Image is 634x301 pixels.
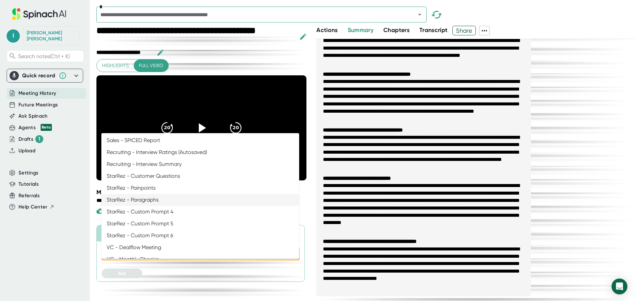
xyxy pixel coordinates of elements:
[101,182,299,194] li: StarRez - Painpoints
[18,101,58,109] button: Future Meetings
[134,59,168,72] button: Full video
[101,218,299,230] li: StarRez - Custom Prompt 5
[453,25,475,36] span: Share
[18,203,54,211] button: Help Center
[101,206,299,218] li: StarRez - Custom Prompt 4
[101,253,299,265] li: VC - Monthly Checkin
[18,135,43,143] button: Drafts 1
[101,146,299,158] li: Recruiting - Interview Ratings (Autosaved)
[35,135,43,143] div: 1
[316,26,337,35] button: Actions
[383,26,409,35] button: Chapters
[18,147,35,155] button: Upload
[18,124,52,132] div: Agents
[348,26,373,34] span: Summary
[18,124,52,132] button: Agents Beta
[18,135,43,143] div: Drafts
[96,207,148,215] div: Download Video
[419,26,448,34] span: Transcript
[18,203,48,211] span: Help Center
[102,269,142,278] button: Ask
[101,134,299,146] li: Sales - SPICED Report
[41,124,52,131] div: Beta
[419,26,448,35] button: Transcript
[612,279,627,294] div: Open Intercom Messenger
[101,242,299,253] li: VC - Dealflow Meeting
[316,26,337,34] span: Actions
[18,169,39,177] button: Settings
[348,26,373,35] button: Summary
[101,194,299,206] li: StarRez - Paragraphs
[96,189,308,196] div: Meeting Attendees
[27,30,76,42] div: Logan Zumbrun
[101,158,299,170] li: Recruiting - Interview Summary
[18,112,48,120] button: Ask Spinach
[18,192,40,200] button: Referrals
[7,29,20,43] span: l
[18,53,70,59] span: Search notes (Ctrl + K)
[97,59,134,72] button: Highlights
[452,26,476,35] button: Share
[22,72,55,79] div: Quick record
[101,170,299,182] li: StarRez - Customer Questions
[18,90,56,97] button: Meeting History
[102,61,129,70] span: Highlights
[10,69,80,82] div: Quick record
[139,61,163,70] span: Full video
[18,180,39,188] button: Tutorials
[118,271,126,276] span: Ask
[383,26,409,34] span: Chapters
[101,230,299,242] li: StarRez - Custom Prompt 6
[415,10,424,19] button: Open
